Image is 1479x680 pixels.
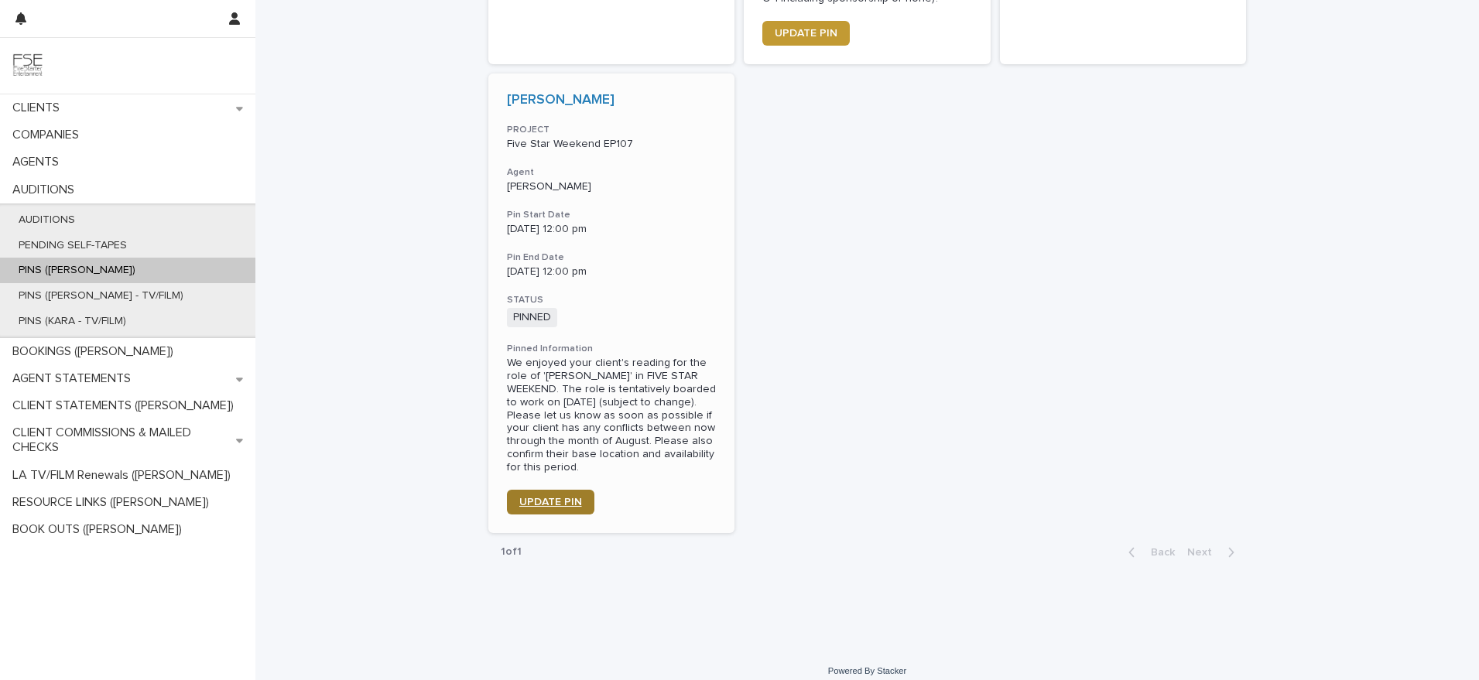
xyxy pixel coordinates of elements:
p: PENDING SELF-TAPES [6,239,139,252]
p: CLIENT COMMISSIONS & MAILED CHECKS [6,425,236,455]
span: UPDATE PIN [519,497,582,507]
p: RESOURCE LINKS ([PERSON_NAME]) [6,495,221,510]
p: CLIENT STATEMENTS ([PERSON_NAME]) [6,398,246,413]
h3: Pin Start Date [507,209,717,221]
p: 1 of 1 [488,533,534,571]
button: Next [1181,545,1247,559]
p: PINS (KARA - TV/FILM) [6,315,139,328]
a: [PERSON_NAME] [507,92,615,109]
p: [PERSON_NAME] [507,180,717,193]
p: PINS ([PERSON_NAME]) [6,264,148,277]
span: UPDATE PIN [775,28,837,39]
h3: Pinned Information [507,343,717,355]
h3: Agent [507,166,717,179]
a: UPDATE PIN [507,490,594,514]
h3: PROJECT [507,124,717,136]
a: Powered By Stacker [828,666,906,675]
a: [PERSON_NAME] PROJECTFive Star Weekend EP107Agent[PERSON_NAME]Pin Start Date[DATE] 12:00 pmPin En... [488,73,735,533]
div: We enjoyed your client's reading for the role of '[PERSON_NAME]' in FIVE STAR WEEKEND. The role i... [507,357,717,473]
p: BOOKINGS ([PERSON_NAME]) [6,344,186,359]
p: AUDITIONS [6,183,87,197]
p: [DATE] 12:00 pm [507,223,717,236]
p: AGENTS [6,155,71,169]
p: Five Star Weekend EP107 [507,138,717,151]
button: Back [1116,545,1181,559]
span: PINNED [507,308,557,327]
img: 9JgRvJ3ETPGCJDhvPVA5 [12,50,43,81]
p: CLIENTS [6,101,72,115]
span: Back [1142,547,1175,558]
p: AGENT STATEMENTS [6,371,143,386]
a: UPDATE PIN [762,21,850,46]
p: [DATE] 12:00 pm [507,265,717,278]
p: LA TV/FILM Renewals ([PERSON_NAME]) [6,468,243,483]
p: BOOK OUTS ([PERSON_NAME]) [6,522,194,537]
p: PINS ([PERSON_NAME] - TV/FILM) [6,289,196,302]
p: COMPANIES [6,128,91,142]
h3: STATUS [507,294,717,306]
h3: Pin End Date [507,251,717,264]
span: Next [1187,547,1221,558]
p: AUDITIONS [6,214,87,227]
